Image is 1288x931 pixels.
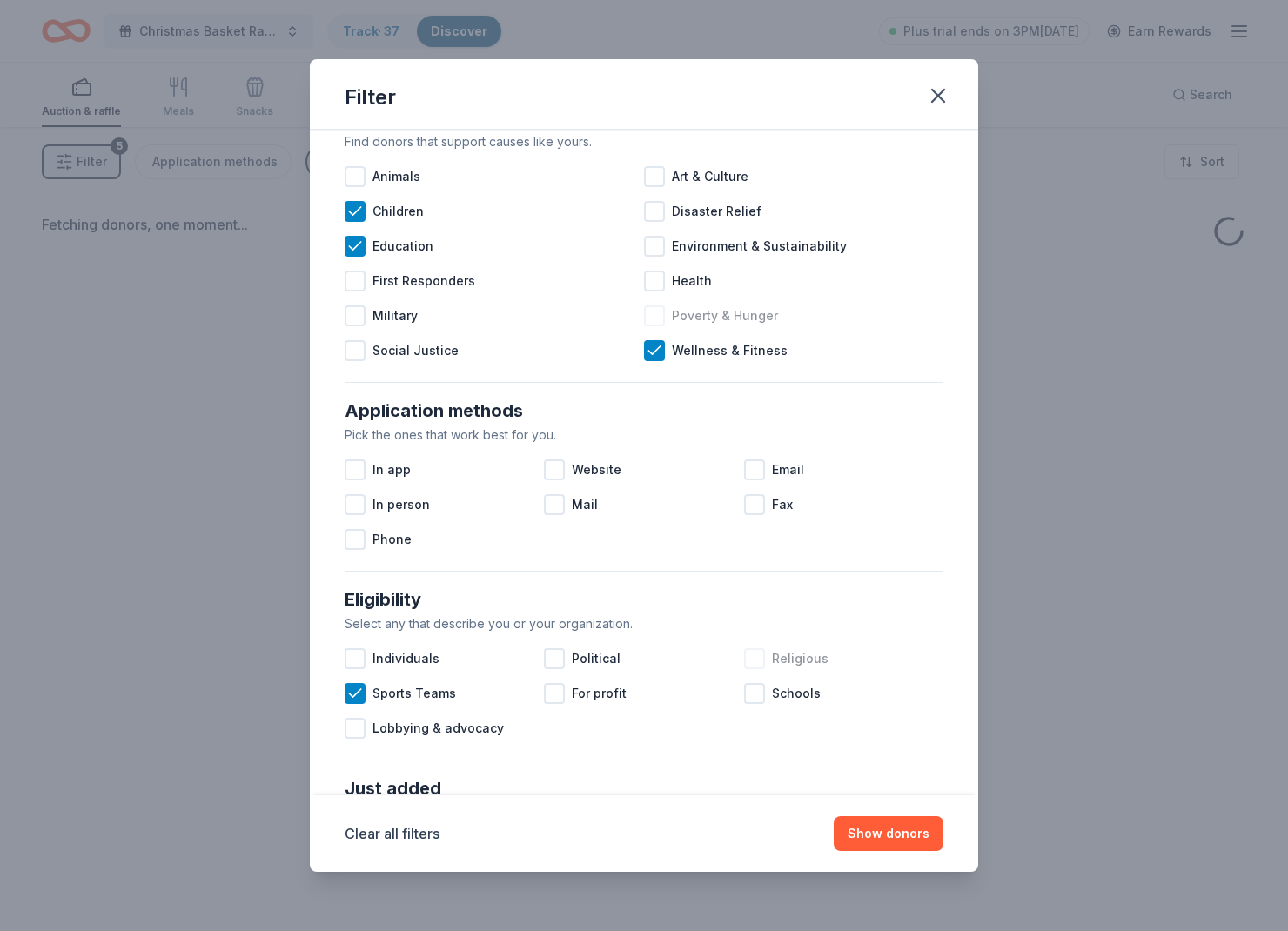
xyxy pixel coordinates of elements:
button: Clear all filters [345,823,439,844]
span: Art & Culture [672,166,748,187]
span: Lobbying & advocacy [372,718,504,739]
span: In person [372,494,430,515]
span: Disaster Relief [672,201,761,222]
div: Filter [345,84,396,111]
div: Pick the ones that work best for you. [345,425,943,445]
div: Find donors that support causes like yours. [345,131,943,152]
span: Fax [772,494,793,515]
div: Just added [345,774,943,802]
span: Phone [372,529,412,550]
span: Environment & Sustainability [672,236,847,257]
span: Religious [772,648,828,669]
div: Application methods [345,397,943,425]
span: In app [372,459,411,480]
span: For profit [572,683,627,704]
div: Eligibility [345,586,943,613]
span: Email [772,459,804,480]
span: Military [372,305,418,326]
span: Children [372,201,424,222]
span: Mail [572,494,598,515]
span: Education [372,236,433,257]
button: Show donors [834,816,943,851]
span: Website [572,459,621,480]
span: Wellness & Fitness [672,340,788,361]
span: Animals [372,166,420,187]
span: Social Justice [372,340,459,361]
span: Schools [772,683,821,704]
span: First Responders [372,271,475,291]
span: Political [572,648,621,669]
span: Individuals [372,648,439,669]
span: Poverty & Hunger [672,305,778,326]
div: Select any that describe you or your organization. [345,613,943,634]
span: Sports Teams [372,683,456,704]
span: Health [672,271,712,291]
